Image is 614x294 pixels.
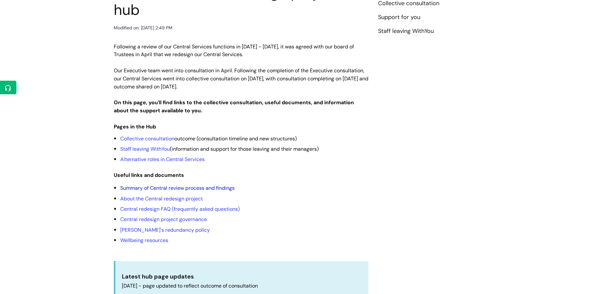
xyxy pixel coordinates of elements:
[120,146,170,152] a: Staff leaving WithYou
[114,123,156,130] strong: Pages in the Hub
[120,206,240,212] a: Central redesign FAQ (frequently asked questions)
[114,172,184,178] strong: Useful links and documents
[120,185,235,191] a: Summary of Central review process and findings
[120,216,207,223] a: Central redesign project governance
[378,27,434,35] a: Staff leaving WithYou
[114,24,172,32] div: Modified on: [DATE] 2:49 PM
[120,135,297,142] span: outcome (consultation timeline and new structures)
[114,99,354,114] strong: On this page, you'll find links to the collective consultation, useful documents, and information...
[120,156,205,163] a: Alternative roles in Central Services
[114,43,354,58] span: Following a review of our Central Services functions in [DATE] - [DATE], it was agreed with our b...
[120,135,174,142] a: Collective consultation
[120,195,203,202] a: About the Central redesign project
[120,227,210,233] a: [PERSON_NAME]'s redundancy policy
[114,67,368,90] span: Our Executive team went into consultation in April. Following the completion of the Executive con...
[120,146,319,152] span: (information and support for those leaving and their managers)
[122,273,194,280] strong: Latest hub page updates
[122,282,258,289] span: [DATE] - page updated to reflect outcome of consultation
[120,237,168,244] a: Wellbeing resources
[378,13,420,22] a: Support for you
